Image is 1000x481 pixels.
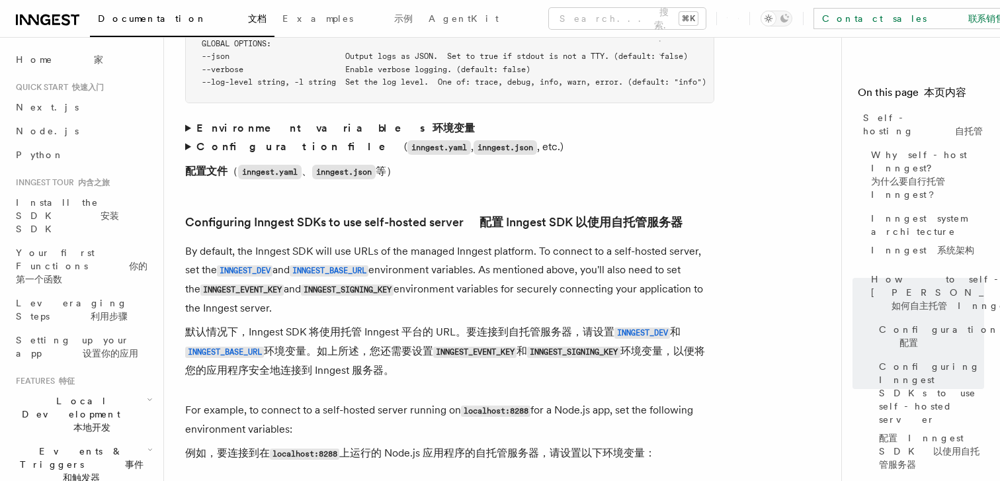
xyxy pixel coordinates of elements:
[407,140,471,155] code: inngest.yaml
[16,126,79,136] span: Node.js
[16,247,147,284] span: Your first Functions
[301,284,394,296] code: INNGEST_SIGNING_KEY
[91,311,128,322] font: 利用步骤
[290,263,368,276] a: INNGEST_BASE_URL
[274,4,421,36] a: Examples 示例
[94,54,103,65] font: 家
[433,347,517,358] code: INNGEST_EVENT_KEY
[11,394,147,434] span: Local Development
[614,326,670,338] a: INNGEST_DEV
[871,212,984,262] span: Inngest system architecture
[312,165,376,179] code: inngest.json
[200,284,284,296] code: INNGEST_EVENT_KEY
[11,95,155,119] a: Next.js
[11,389,155,439] button: Local Development 本地开发
[185,347,264,358] code: INNGEST_BASE_URL
[394,13,413,24] font: 示例
[866,143,984,206] a: Why self-host Inngest? 为什么要自行托管 Inngest？
[16,197,119,234] span: Install the SDK
[185,165,228,177] strong: 配置文件
[83,348,138,359] font: 设置你的应用
[955,126,983,136] font: 自托管
[871,176,945,200] font: 为什么要自行托管 Inngest？
[421,4,507,36] a: AgentKit
[16,102,79,112] span: Next.js
[202,39,271,48] span: GLOBAL OPTIONS:
[654,7,674,57] font: 搜索...
[924,86,966,99] font: 本页内容
[16,298,128,322] span: Leveraging Steps
[185,138,714,187] summary: Configuration file(inngest.yaml,inngest.json, etc.)配置文件（inngest.yaml、inngest.json等）
[185,326,705,376] font: 默认情况下，Inngest SDK 将使用托管 Inngest 平台的 URL。要连接到自托管服务器，请设置 和 环境变量。如上所述，您还需要设置 和 环境变量，以便将您的应用程序安全地连接到 ...
[11,328,155,365] a: Setting up your app 设置你的应用
[185,213,683,232] a: Configuring Inngest SDKs to use self-hosted server 配置 Inngest SDK 以使用自托管服务器
[761,11,792,26] button: Toggle dark mode
[290,265,368,277] code: INNGEST_BASE_URL
[479,215,683,229] font: 配置 Inngest SDK 以使用自托管服务器
[72,83,104,92] font: 快速入门
[527,347,620,358] code: INNGEST_SIGNING_KEY
[879,360,984,476] span: Configuring Inngest SDKs to use self-hosted server
[871,245,974,255] font: Inngest 系统架构
[90,4,274,37] a: Documentation 文档
[202,77,706,87] span: --log-level string, -l string Set the log level. One of: trace, debug, info, warn, error. (defaul...
[217,265,272,277] code: INNGEST_DEV
[549,8,706,29] button: Search... 搜索...⌘K
[11,48,155,71] a: Home 家
[11,241,155,291] a: Your first Functions 你的第一个函数
[217,263,272,276] a: INNGEST_DEV
[11,291,155,328] a: Leveraging Steps 利用步骤
[16,150,64,160] span: Python
[863,111,984,138] span: Self-hosting
[185,447,655,459] font: 例如，要连接到在 上运行的 Node.js 应用程序的自托管服务器，请设置以下环境变量：
[433,122,475,134] font: 环境变量
[185,242,714,385] p: By default, the Inngest SDK will use URLs of the managed Inngest platform. To connect to a self-h...
[11,177,110,188] span: Inngest tour
[78,178,110,187] font: 内含之旅
[282,13,413,24] span: Examples
[238,165,302,179] code: inngest.yaml
[871,148,984,201] span: Why self-host Inngest?
[270,449,339,460] code: localhost:8288
[59,376,75,386] font: 特征
[474,140,537,155] code: inngest.json
[858,85,984,106] h4: On this page
[196,122,475,134] strong: Environment variables
[679,12,698,25] kbd: ⌘K
[874,318,984,355] a: Configuration 配置
[879,433,979,470] font: 配置 Inngest SDK 以使用自托管服务器
[11,143,155,167] a: Python
[73,422,110,433] font: 本地开发
[899,337,918,348] font: 配置
[185,345,264,357] a: INNGEST_BASE_URL
[185,401,714,468] p: For example, to connect to a self-hosted server running on for a Node.js app, set the following e...
[866,267,984,318] a: How to self-host [PERSON_NAME] 如何自主托管 Inngest
[196,140,404,153] strong: Configuration file
[866,206,984,267] a: Inngest system architectureInngest 系统架构
[429,13,499,24] span: AgentKit
[202,52,688,61] span: --json Output logs as JSON. Set to true if stdout is not a TTY. (default: false)
[461,406,530,417] code: localhost:8288
[11,191,155,241] a: Install the SDK 安装 SDK
[16,335,138,359] span: Setting up your app
[202,65,530,74] span: --verbose Enable verbose logging. (default: false)
[248,13,267,24] font: 文档
[614,328,670,339] code: INNGEST_DEV
[185,119,714,138] summary: Environment variables 环境变量
[11,82,104,93] span: Quick start
[858,106,984,143] a: Self-hosting 自托管
[98,13,267,24] span: Documentation
[185,165,397,177] font: （ 、 等）
[11,119,155,143] a: Node.js
[11,376,75,386] span: Features
[16,53,103,66] span: Home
